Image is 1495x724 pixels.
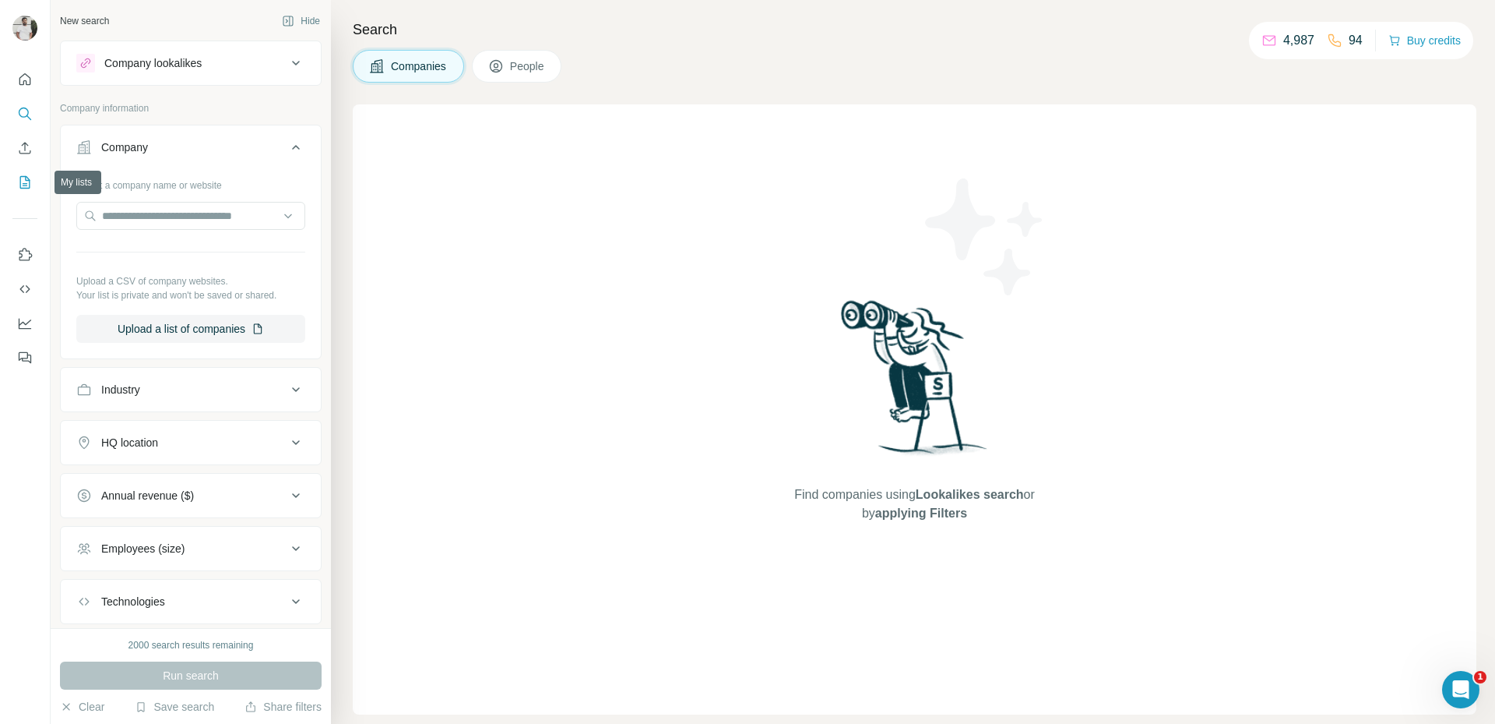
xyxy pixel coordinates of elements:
button: Dashboard [12,309,37,337]
button: Company lookalikes [61,44,321,82]
p: 94 [1349,31,1363,50]
button: HQ location [61,424,321,461]
div: Employees (size) [101,541,185,556]
p: 4,987 [1283,31,1314,50]
p: Upload a CSV of company websites. [76,274,305,288]
button: Save search [135,699,214,715]
img: Surfe Illustration - Stars [915,167,1055,307]
button: Company [61,129,321,172]
span: applying Filters [875,507,967,520]
div: New search [60,14,109,28]
button: Industry [61,371,321,408]
div: HQ location [101,435,158,450]
button: Buy credits [1388,30,1461,51]
button: Technologies [61,583,321,620]
button: My lists [12,168,37,196]
div: Technologies [101,594,165,609]
div: Company [101,140,148,155]
div: Annual revenue ($) [101,488,194,503]
button: Annual revenue ($) [61,477,321,514]
button: Feedback [12,344,37,372]
button: Search [12,100,37,128]
button: Enrich CSV [12,134,37,162]
span: 1 [1474,671,1486,683]
button: Hide [271,9,331,33]
button: Upload a list of companies [76,315,305,343]
h4: Search [353,19,1476,41]
button: Share filters [244,699,322,715]
img: Avatar [12,16,37,41]
div: 2000 search results remaining [128,638,254,652]
span: Find companies using or by [790,486,1039,523]
button: Quick start [12,65,37,94]
button: Employees (size) [61,530,321,567]
button: Use Surfe on LinkedIn [12,241,37,269]
button: Clear [60,699,104,715]
iframe: Intercom live chat [1442,671,1479,708]
div: Company lookalikes [104,55,202,71]
div: Select a company name or website [76,172,305,192]
span: People [510,58,546,74]
span: Companies [391,58,448,74]
div: Industry [101,382,140,397]
p: Your list is private and won't be saved or shared. [76,288,305,302]
span: Lookalikes search [916,488,1024,501]
p: Company information [60,101,322,115]
img: Surfe Illustration - Woman searching with binoculars [834,296,996,470]
button: Use Surfe API [12,275,37,303]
